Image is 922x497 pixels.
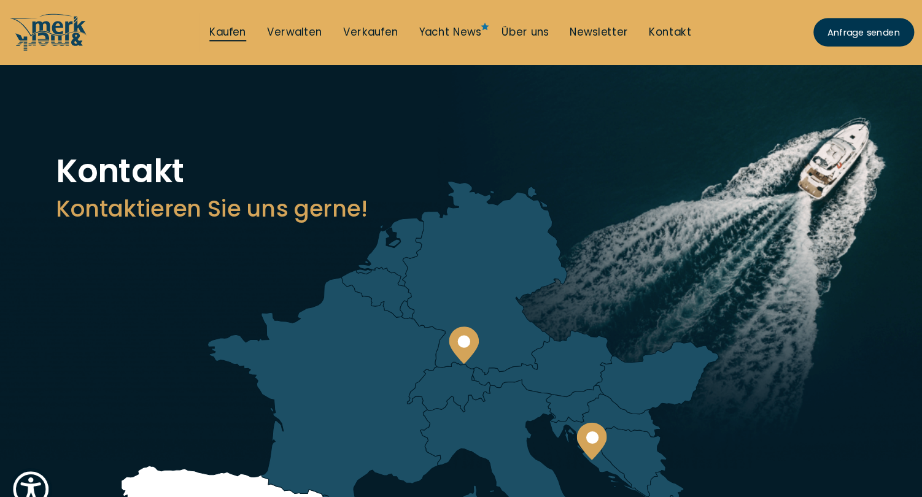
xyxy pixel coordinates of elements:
button: Show Accessibility Preferences [12,445,52,485]
span: Anfrage senden [789,25,858,37]
a: Yacht News [401,24,460,37]
a: Newsletter [544,24,600,37]
a: Kaufen [202,24,237,37]
h1: Kontakt [56,147,866,178]
h3: Kontaktieren Sie uns gerne! [56,183,866,213]
a: Über uns [479,24,524,37]
a: Verkaufen [329,24,382,37]
a: Kontakt [620,24,661,37]
button: En [884,23,910,39]
a: Anfrage senden [776,17,872,44]
a: Verwalten [257,24,309,37]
